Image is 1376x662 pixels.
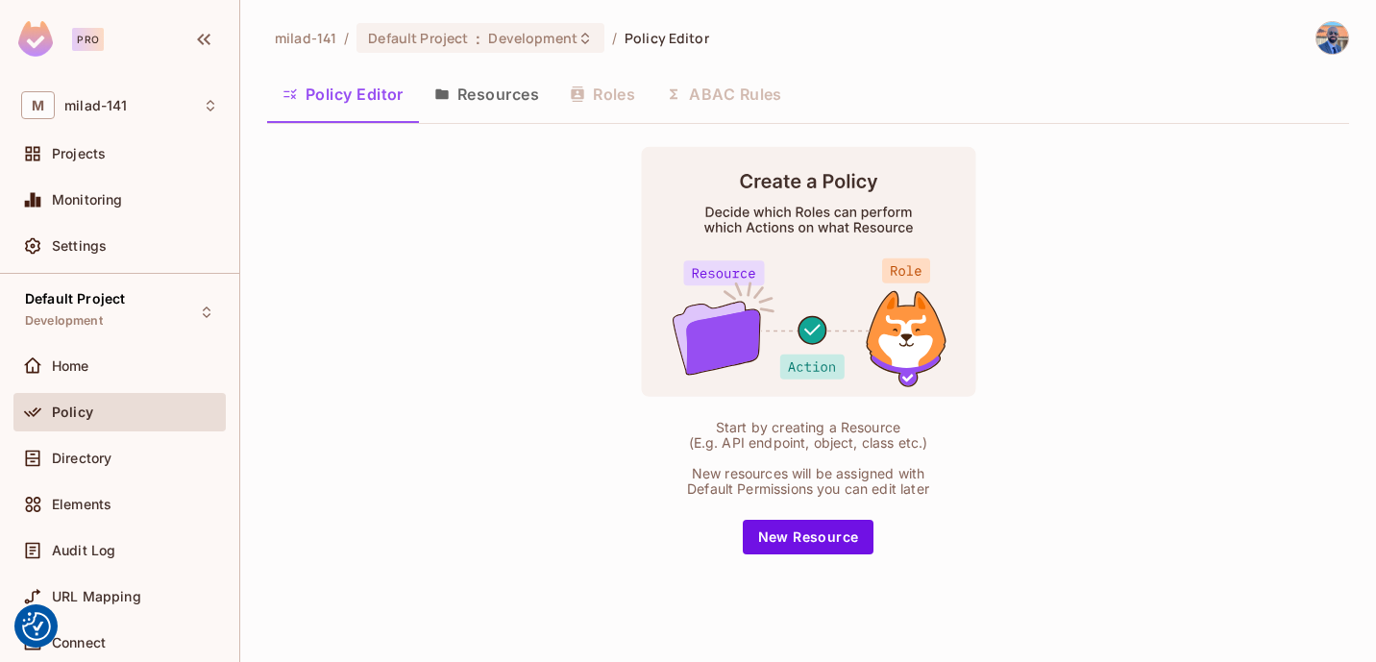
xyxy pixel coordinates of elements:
[52,192,123,208] span: Monitoring
[52,146,106,161] span: Projects
[1316,22,1348,54] img: milad aria
[52,358,89,374] span: Home
[52,589,141,604] span: URL Mapping
[52,451,111,466] span: Directory
[678,420,938,451] div: Start by creating a Resource (E.g. API endpoint, object, class etc.)
[22,612,51,641] img: Revisit consent button
[612,29,617,47] li: /
[22,612,51,641] button: Consent Preferences
[275,29,336,47] span: the active workspace
[267,70,419,118] button: Policy Editor
[52,405,93,420] span: Policy
[52,543,115,558] span: Audit Log
[419,70,554,118] button: Resources
[368,29,468,47] span: Default Project
[18,21,53,57] img: SReyMgAAAABJRU5ErkJggg==
[25,291,125,306] span: Default Project
[743,520,874,554] button: New Resource
[52,497,111,512] span: Elements
[678,466,938,497] div: New resources will be assigned with Default Permissions you can edit later
[52,635,106,650] span: Connect
[488,29,577,47] span: Development
[21,91,55,119] span: M
[625,29,709,47] span: Policy Editor
[25,313,103,329] span: Development
[52,238,107,254] span: Settings
[344,29,349,47] li: /
[64,98,127,113] span: Workspace: milad-141
[72,28,104,51] div: Pro
[475,31,481,46] span: :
